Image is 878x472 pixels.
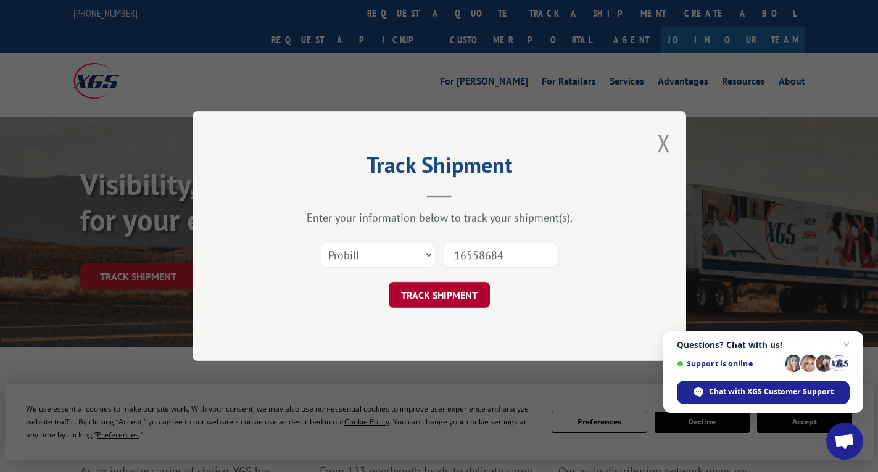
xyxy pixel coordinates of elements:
[826,423,863,460] a: Open chat
[444,242,557,268] input: Number(s)
[254,210,624,225] div: Enter your information below to track your shipment(s).
[677,381,850,404] span: Chat with XGS Customer Support
[677,359,781,368] span: Support is online
[657,126,671,159] button: Close modal
[709,386,834,397] span: Chat with XGS Customer Support
[254,156,624,180] h2: Track Shipment
[677,340,850,350] span: Questions? Chat with us!
[389,282,490,308] button: TRACK SHIPMENT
